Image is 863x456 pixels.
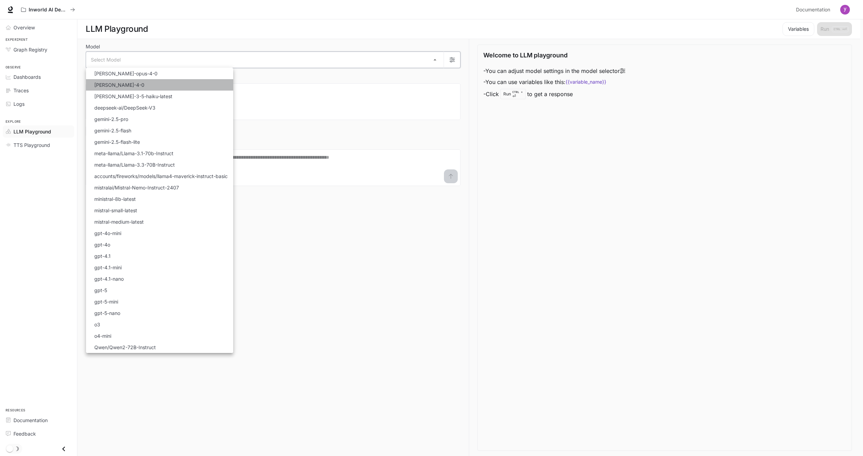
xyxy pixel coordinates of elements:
p: ministral-8b-latest [94,195,136,203]
p: gpt-4.1-nano [94,275,124,282]
p: gpt-5-mini [94,298,118,305]
p: gpt-4.1 [94,252,111,260]
p: [PERSON_NAME]-3-5-haiku-latest [94,93,172,100]
p: deepseek-ai/DeepSeek-V3 [94,104,155,111]
p: gpt-5 [94,287,107,294]
p: Qwen/Qwen2-72B-Instruct [94,344,156,351]
p: gemini-2.5-flash-lite [94,138,140,146]
p: gpt-4o-mini [94,230,121,237]
p: gpt-4o [94,241,110,248]
p: o3 [94,321,100,328]
p: [PERSON_NAME]-opus-4-0 [94,70,158,77]
p: [PERSON_NAME]-4-0 [94,81,144,89]
p: gpt-4.1-mini [94,264,122,271]
p: gemini-2.5-pro [94,115,128,123]
p: gemini-2.5-flash [94,127,131,134]
p: meta-llama/Llama-3.3-70B-Instruct [94,161,175,168]
p: o4-mini [94,332,111,339]
p: mistralai/Mistral-Nemo-Instruct-2407 [94,184,179,191]
p: accounts/fireworks/models/llama4-maverick-instruct-basic [94,173,228,180]
p: gpt-5-nano [94,309,120,317]
p: meta-llama/Llama-3.1-70b-Instruct [94,150,173,157]
p: mistral-medium-latest [94,218,144,225]
p: mistral-small-latest [94,207,137,214]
